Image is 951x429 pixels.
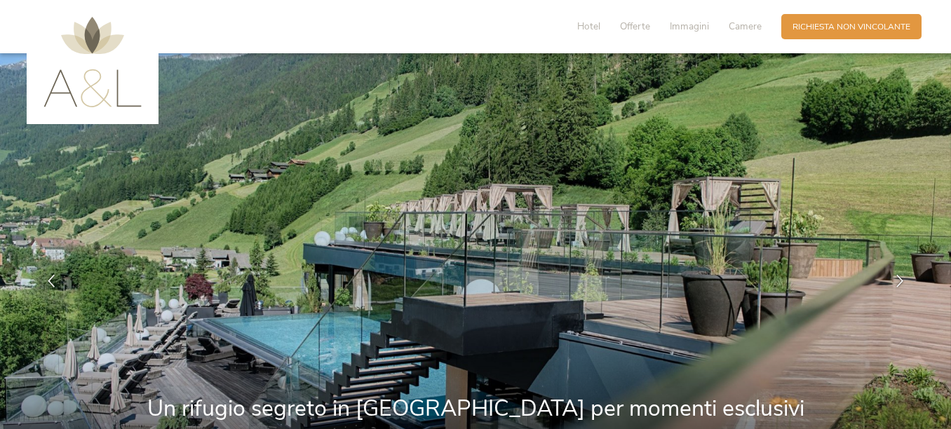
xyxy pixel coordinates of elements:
[577,20,600,33] span: Hotel
[620,20,650,33] span: Offerte
[670,20,709,33] span: Immagini
[729,20,762,33] span: Camere
[43,17,142,107] img: AMONTI & LUNARIS Wellnessresort
[792,21,910,33] span: Richiesta non vincolante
